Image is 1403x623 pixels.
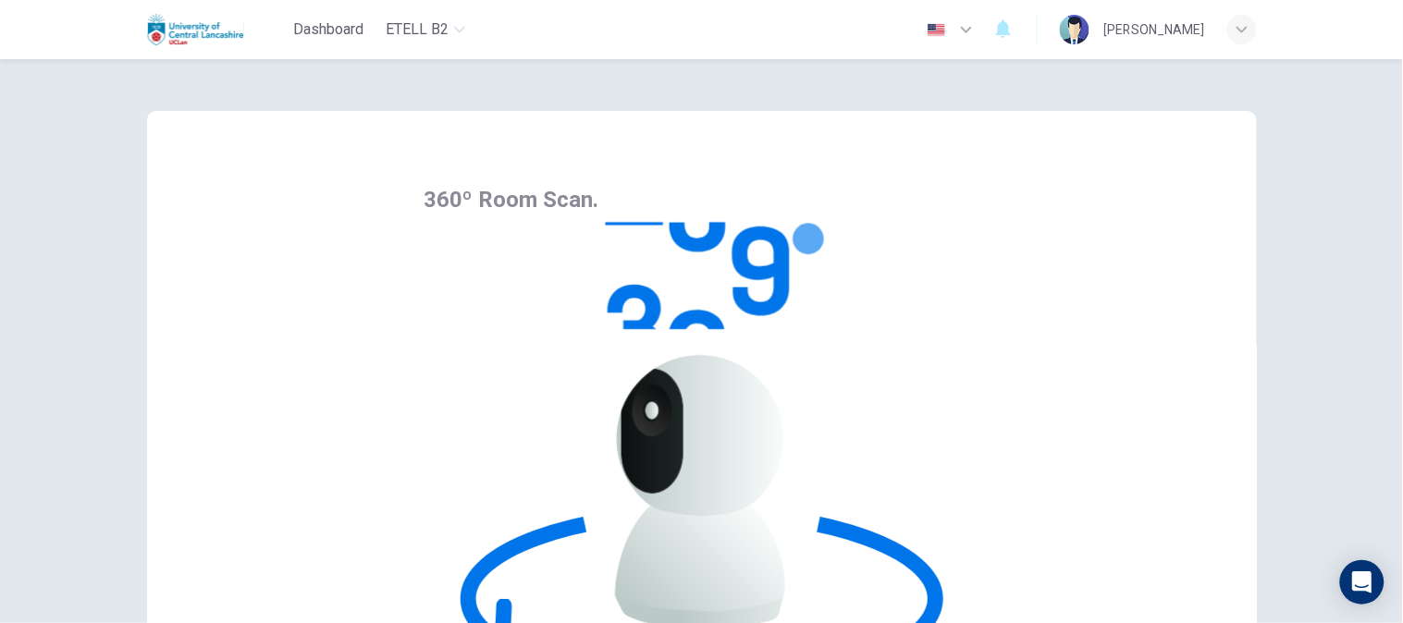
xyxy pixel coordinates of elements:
span: Dashboard [293,18,363,41]
a: Uclan logo [147,11,287,48]
span: 360º Room Scan. [425,187,599,213]
img: Uclan logo [147,11,244,48]
img: en [925,23,948,37]
span: eTELL B2 [386,18,449,41]
div: [PERSON_NAME] [1104,18,1205,41]
button: eTELL B2 [378,13,473,46]
button: Dashboard [286,13,371,46]
img: Profile picture [1060,15,1089,44]
div: Open Intercom Messenger [1340,560,1385,605]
